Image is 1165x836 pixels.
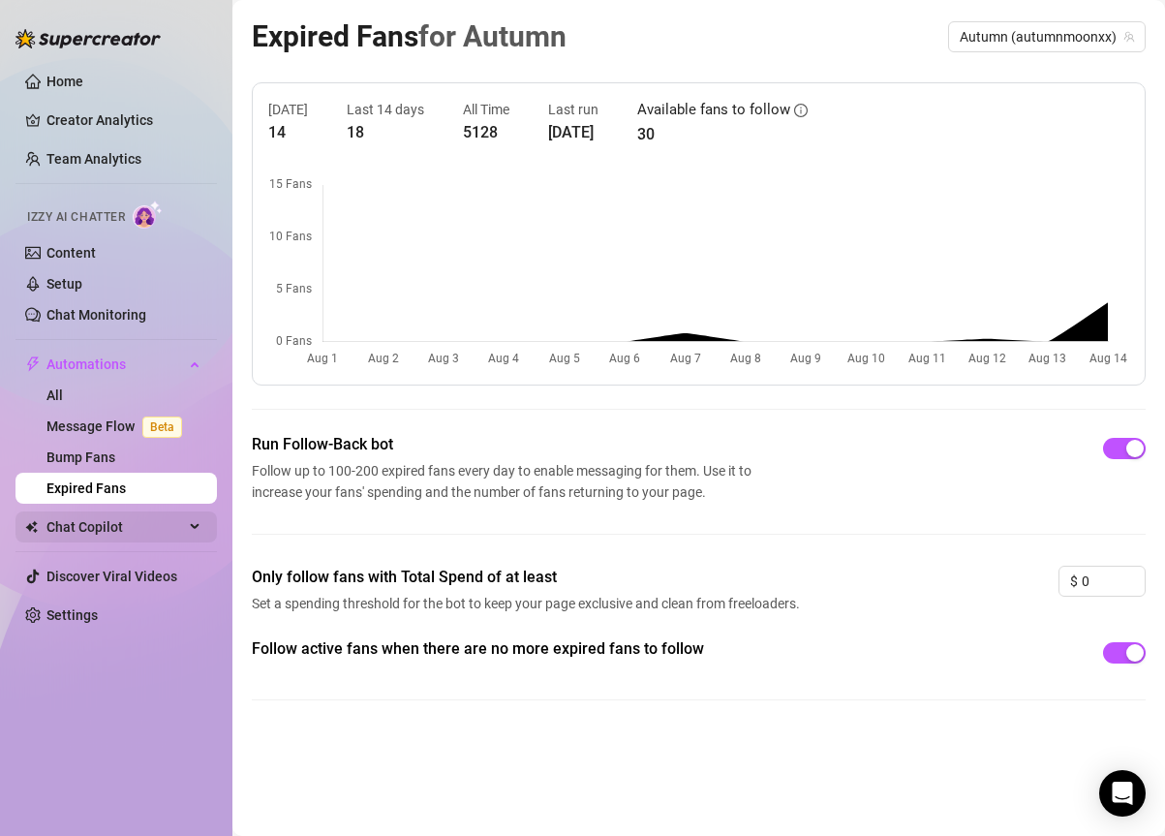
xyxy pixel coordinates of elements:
a: All [46,387,63,403]
article: 18 [347,120,424,144]
input: 0.00 [1082,567,1145,596]
article: Last 14 days [347,99,424,120]
article: Available fans to follow [637,99,790,122]
span: thunderbolt [25,356,41,372]
article: 5128 [463,120,509,144]
span: Set a spending threshold for the bot to keep your page exclusive and clean from freeloaders. [252,593,806,614]
span: for Autumn [418,19,567,53]
span: Run Follow-Back bot [252,433,759,456]
span: Izzy AI Chatter [27,208,125,227]
a: Setup [46,276,82,292]
span: Beta [142,417,182,438]
article: 14 [268,120,308,144]
span: info-circle [794,104,808,117]
span: Autumn (autumnmoonxx) [960,22,1134,51]
span: Chat Copilot [46,511,184,542]
img: AI Chatter [133,201,163,229]
a: Chat Monitoring [46,307,146,323]
img: logo-BBDzfeDw.svg [15,29,161,48]
span: Follow up to 100-200 expired fans every day to enable messaging for them. Use it to increase your... [252,460,759,503]
span: team [1123,31,1135,43]
article: [DATE] [268,99,308,120]
article: 30 [637,122,808,146]
a: Creator Analytics [46,105,201,136]
span: Follow active fans when there are no more expired fans to follow [252,637,806,661]
a: Expired Fans [46,480,126,496]
img: Chat Copilot [25,520,38,534]
a: Settings [46,607,98,623]
article: [DATE] [548,120,598,144]
a: Discover Viral Videos [46,569,177,584]
span: Automations [46,349,184,380]
a: Message FlowBeta [46,418,190,434]
article: All Time [463,99,509,120]
article: Last run [548,99,598,120]
a: Bump Fans [46,449,115,465]
article: Expired Fans [252,14,567,59]
a: Home [46,74,83,89]
div: Open Intercom Messenger [1099,770,1146,817]
span: Only follow fans with Total Spend of at least [252,566,806,589]
a: Content [46,245,96,261]
a: Team Analytics [46,151,141,167]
